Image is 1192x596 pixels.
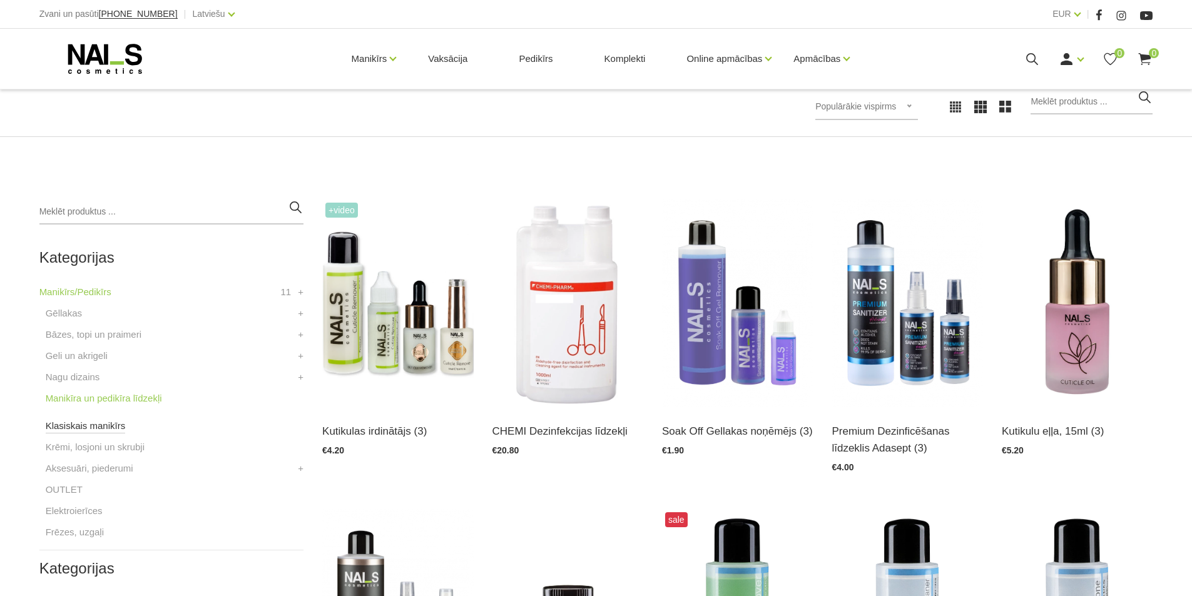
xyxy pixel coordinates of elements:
h2: Kategorijas [39,560,303,577]
a: + [298,327,303,342]
img: Pielietošanas sfēra profesionālai lietošanai: Medicīnisks līdzeklis paredzēts roku un virsmu dezi... [832,200,982,407]
a: Geli un akrigeli [46,348,108,363]
a: Krēmi, losjoni un skrubji [46,440,145,455]
a: Pedikīrs [509,29,563,89]
a: Aksesuāri, piederumi [46,461,133,476]
div: Zvani un pasūti [39,6,178,22]
a: + [298,370,303,385]
span: 11 [280,285,291,300]
a: Gēllakas [46,306,82,321]
span: €20.80 [492,445,519,455]
a: Vaksācija [418,29,477,89]
a: Nagu dizains [46,370,100,385]
span: sale [665,512,688,527]
a: [PHONE_NUMBER] [99,9,178,19]
span: €4.20 [322,445,344,455]
span: | [184,6,186,22]
input: Meklēt produktus ... [39,200,303,225]
a: Manikīra un pedikīra līdzekļi [46,391,162,406]
span: 0 [1149,48,1159,58]
a: Online apmācības [686,34,762,84]
input: Meklēt produktus ... [1031,89,1153,114]
a: Komplekti [594,29,656,89]
h2: Kategorijas [39,250,303,266]
img: Mitrinoša, mīkstinoša un aromātiska kutikulas eļļa. Bagāta ar nepieciešamo omega-3, 6 un 9, kā ar... [1002,200,1153,407]
a: 0 [1137,51,1153,67]
a: Kutikulas irdinātājs (3) [322,423,473,440]
a: Premium Dezinficēšanas līdzeklis Adasept (3) [832,423,982,457]
span: 0 [1114,48,1124,58]
a: OUTLET [46,482,83,497]
a: 0 [1103,51,1118,67]
span: €5.20 [1002,445,1024,455]
span: +Video [325,203,358,218]
a: Frēzes, uzgaļi [46,525,104,540]
a: + [298,461,303,476]
a: Klasiskais manikīrs [46,418,126,433]
a: Latviešu [193,6,225,21]
a: Elektroierīces [46,503,103,518]
a: + [298,285,303,300]
a: + [298,306,303,321]
a: CHEMI Dezinfekcijas līdzekļi [492,423,643,440]
a: EUR [1052,6,1071,21]
a: Bāzes, topi un praimeri [46,327,141,342]
a: Apmācības [793,34,840,84]
a: Manikīrs/Pedikīrs [39,285,111,300]
img: Līdzeklis kutikulas mīkstināšanai un irdināšanai vien pāris sekunžu laikā. Ideāli piemērots kutik... [322,200,473,407]
a: Kutikulu eļļa, 15ml (3) [1002,423,1153,440]
span: | [1087,6,1089,22]
span: €4.00 [832,462,853,472]
img: Profesionāls šķīdums gellakas un citu “soak off” produktu ātrai noņemšanai.Nesausina rokas.Tilpum... [662,200,813,407]
a: + [298,348,303,363]
img: STERISEPT INSTRU 1L (SPORICĪDS)Sporicīds instrumentu dezinfekcijas un mazgāšanas līdzeklis invent... [492,200,643,407]
a: Manikīrs [352,34,387,84]
a: Soak Off Gellakas noņēmējs (3) [662,423,813,440]
span: €1.90 [662,445,684,455]
span: Populārākie vispirms [815,101,896,111]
